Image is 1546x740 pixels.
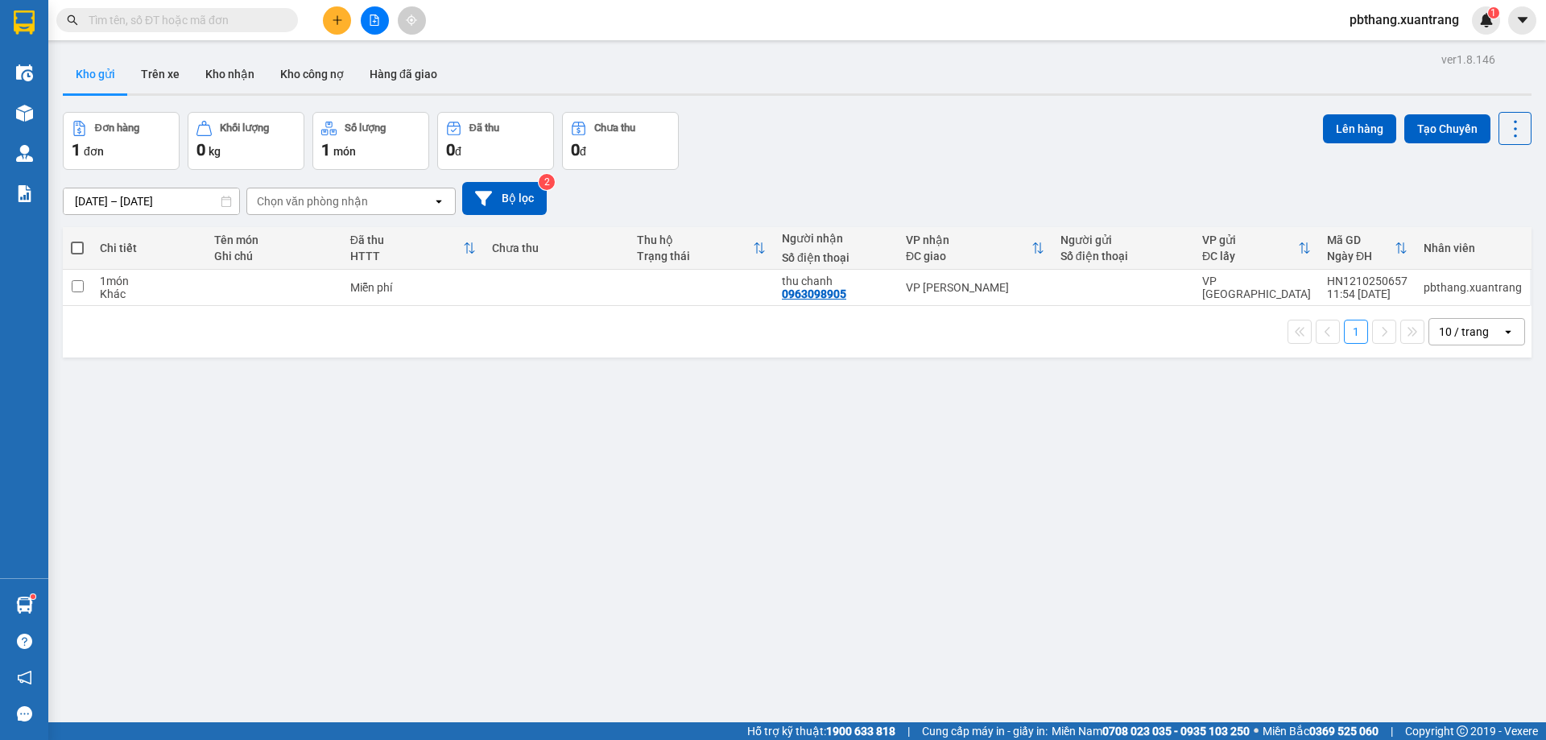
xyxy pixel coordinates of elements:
[1327,250,1395,263] div: Ngày ĐH
[1202,275,1311,300] div: VP [GEOGRAPHIC_DATA]
[492,242,621,254] div: Chưa thu
[637,250,753,263] div: Trạng thái
[1488,7,1499,19] sup: 1
[539,174,555,190] sup: 2
[100,242,198,254] div: Chi tiết
[64,188,239,214] input: Select a date range.
[1337,10,1472,30] span: pbthang.xuantrang
[1404,114,1490,143] button: Tạo Chuyến
[72,140,81,159] span: 1
[312,112,429,170] button: Số lượng1món
[63,55,128,93] button: Kho gửi
[462,182,547,215] button: Bộ lọc
[89,11,279,29] input: Tìm tên, số ĐT hoặc mã đơn
[63,112,180,170] button: Đơn hàng1đơn
[1515,13,1530,27] span: caret-down
[906,234,1031,246] div: VP nhận
[1490,7,1496,19] span: 1
[95,122,139,134] div: Đơn hàng
[406,14,417,26] span: aim
[782,251,890,264] div: Số điện thoại
[16,105,33,122] img: warehouse-icon
[898,227,1052,270] th: Toggle SortBy
[1441,51,1495,68] div: ver 1.8.146
[1502,325,1515,338] svg: open
[257,193,368,209] div: Chọn văn phòng nhận
[267,55,357,93] button: Kho công nợ
[906,281,1044,294] div: VP [PERSON_NAME]
[214,250,333,263] div: Ghi chú
[16,145,33,162] img: warehouse-icon
[1479,13,1494,27] img: icon-new-feature
[1254,728,1259,734] span: ⚪️
[196,140,205,159] span: 0
[67,14,78,26] span: search
[446,140,455,159] span: 0
[1060,234,1186,246] div: Người gửi
[469,122,499,134] div: Đã thu
[31,594,35,599] sup: 1
[16,64,33,81] img: warehouse-icon
[1319,227,1416,270] th: Toggle SortBy
[369,14,380,26] span: file-add
[1202,250,1298,263] div: ĐC lấy
[1344,320,1368,344] button: 1
[350,234,463,246] div: Đã thu
[16,597,33,614] img: warehouse-icon
[192,55,267,93] button: Kho nhận
[1327,275,1408,287] div: HN1210250657
[323,6,351,35] button: plus
[1327,234,1395,246] div: Mã GD
[100,287,198,300] div: Khác
[1424,242,1522,254] div: Nhân viên
[782,232,890,245] div: Người nhận
[350,250,463,263] div: HTTT
[17,634,32,649] span: question-circle
[398,6,426,35] button: aim
[1323,114,1396,143] button: Lên hàng
[17,706,32,721] span: message
[571,140,580,159] span: 0
[907,722,910,740] span: |
[1052,722,1250,740] span: Miền Nam
[629,227,774,270] th: Toggle SortBy
[16,185,33,202] img: solution-icon
[188,112,304,170] button: Khối lượng0kg
[1391,722,1393,740] span: |
[220,122,269,134] div: Khối lượng
[1102,725,1250,738] strong: 0708 023 035 - 0935 103 250
[361,6,389,35] button: file-add
[1309,725,1379,738] strong: 0369 525 060
[350,281,476,294] div: Miễn phí
[1327,287,1408,300] div: 11:54 [DATE]
[782,287,846,300] div: 0963098905
[342,227,484,270] th: Toggle SortBy
[432,195,445,208] svg: open
[321,140,330,159] span: 1
[214,234,333,246] div: Tên món
[1060,250,1186,263] div: Số điện thoại
[580,145,586,158] span: đ
[906,250,1031,263] div: ĐC giao
[594,122,635,134] div: Chưa thu
[1508,6,1536,35] button: caret-down
[1263,722,1379,740] span: Miền Bắc
[1457,726,1468,737] span: copyright
[84,145,104,158] span: đơn
[209,145,221,158] span: kg
[1424,281,1522,294] div: pbthang.xuantrang
[1194,227,1319,270] th: Toggle SortBy
[357,55,450,93] button: Hàng đã giao
[747,722,895,740] span: Hỗ trợ kỹ thuật:
[1439,324,1489,340] div: 10 / trang
[333,145,356,158] span: món
[437,112,554,170] button: Đã thu0đ
[14,10,35,35] img: logo-vxr
[345,122,386,134] div: Số lượng
[637,234,753,246] div: Thu hộ
[128,55,192,93] button: Trên xe
[922,722,1048,740] span: Cung cấp máy in - giấy in:
[455,145,461,158] span: đ
[100,275,198,287] div: 1 món
[17,670,32,685] span: notification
